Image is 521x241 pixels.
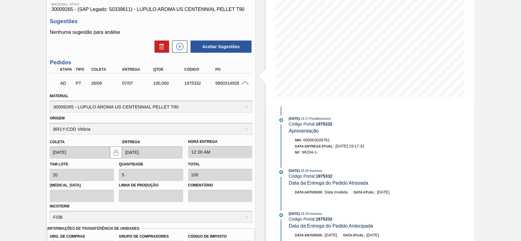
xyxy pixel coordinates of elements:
span: - 18:18 [300,212,308,215]
div: PO [214,67,248,72]
img: atual [279,170,283,174]
p: AD [60,81,73,86]
span: 30009265 - (SAP Legado: 50339611) - LUPULO AROMA US CENTENNIAL PELLET T90 [51,7,251,12]
span: [DATE] [289,212,300,215]
img: locked [112,149,120,156]
span: Data da Entrega do Pedido Atrasada [289,180,368,186]
span: [DATE] [377,190,389,194]
div: 5800314928 [214,81,248,86]
label: Entrega [122,140,140,144]
div: Coleta [90,67,124,72]
span: Material ativo [51,2,251,6]
span: : Insumos [308,169,322,172]
span: [DATE] [289,117,300,120]
span: Data Entrega Atual: [295,144,334,148]
label: Quantidade [119,162,143,166]
div: Código Portal: [289,174,434,179]
div: Código Portal: [289,217,434,222]
p: Nenhuma sugestão para análise [50,30,252,35]
div: 07/07/2025 [121,81,155,86]
div: Tipo [74,67,90,72]
div: Pedido de Transferência [74,81,90,86]
span: [DATE] [289,169,300,172]
div: Excluir Sugestões [151,41,169,53]
label: Incoterm [50,204,69,208]
div: Código Portal: [289,122,434,126]
div: 1975332 [183,81,217,86]
span: Data inválida [324,190,347,194]
span: - 18:18 [300,169,308,172]
span: Nri: [295,138,302,142]
div: Aceitar Sugestões [187,40,252,53]
div: Código [183,67,217,72]
label: Org. de Compras [50,232,114,241]
label: Informações de Transferência de Unidades [47,224,139,233]
span: Data atual: [353,190,375,194]
label: Linha de Produção [119,181,183,190]
label: Coleta [50,140,64,144]
span: NF: [295,151,300,154]
label: Tam lote [50,162,68,166]
h3: Sugestões [50,18,252,25]
label: Comentário [188,181,252,190]
label: Material [50,94,68,98]
label: Grupo de Compradores [119,232,183,241]
label: [MEDICAL_DATA] [50,181,114,190]
div: Entrega [121,67,155,72]
button: locked [110,146,122,158]
span: Data anterior: [295,190,323,194]
img: atual [279,213,283,217]
span: Apresentação [289,128,319,133]
div: Aguardando Descarga [59,76,74,90]
h3: Pedidos [50,59,252,66]
label: Total [188,162,200,166]
strong: 1975332 [316,217,332,222]
span: 000003026761 [303,138,330,142]
span: [DATE] 19:17:32 [335,144,364,148]
span: Data anterior: [295,233,323,237]
div: Etapa [59,67,74,72]
span: [DATE] [366,233,379,237]
div: 100,000 [152,81,186,86]
span: Data atual: [343,233,365,237]
span: 96334-1- [302,150,318,154]
input: dd/mm/yyyy [50,146,110,158]
button: Aceitar Sugestões [190,41,251,53]
strong: 1975332 [316,174,332,179]
span: : PortalInsumos [308,117,331,120]
span: - 19:17 [300,117,308,120]
label: Hora Entrega [188,137,252,146]
label: Código de Imposto [188,232,252,241]
strong: 1975332 [316,122,332,126]
label: Origem [50,116,65,120]
div: Qtde [152,67,186,72]
span: : Insumos [308,212,322,215]
div: 26/06/2025 [90,81,124,86]
span: Data da Entrega do Pedido Antecipada [289,223,373,229]
span: [DATE] [324,233,337,237]
img: atual [279,118,283,122]
div: Nova sugestão [169,41,187,53]
input: dd/mm/yyyy [122,146,182,158]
